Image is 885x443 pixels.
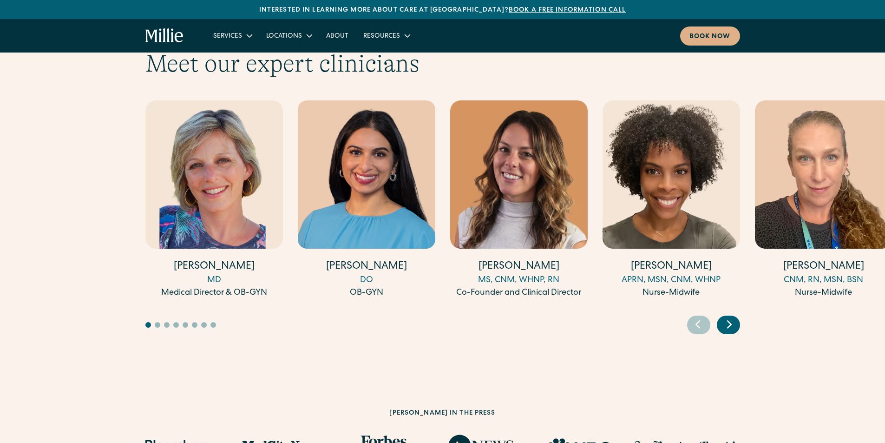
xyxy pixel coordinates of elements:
div: 1 / 17 [145,100,283,301]
div: MS, CNM, WHNP, RN [450,274,588,287]
button: Go to slide 2 [155,322,160,328]
div: Previous slide [687,316,710,334]
a: About [319,28,356,43]
div: Locations [266,32,302,41]
a: [PERSON_NAME]MS, CNM, WHNP, RNCo-Founder and Clinical Director [450,100,588,299]
div: Nurse-Midwife [603,287,740,299]
button: Go to slide 3 [164,322,170,328]
div: Resources [363,32,400,41]
h4: [PERSON_NAME] [298,260,435,274]
h4: [PERSON_NAME] [603,260,740,274]
div: Services [206,28,259,43]
button: Go to slide 6 [192,322,197,328]
div: DO [298,274,435,287]
h2: Meet our expert clinicians [145,49,740,78]
div: Next slide [717,316,740,334]
div: Services [213,32,242,41]
div: 4 / 17 [603,100,740,301]
div: MD [145,274,283,287]
a: [PERSON_NAME]DOOB-GYN [298,100,435,299]
div: Medical Director & OB-GYN [145,287,283,299]
button: Go to slide 7 [201,322,207,328]
a: Book now [680,26,740,46]
a: [PERSON_NAME]APRN, MSN, CNM, WHNPNurse-Midwife [603,100,740,299]
a: [PERSON_NAME]MDMedical Director & OB-GYN [145,100,283,299]
h4: [PERSON_NAME] [450,260,588,274]
div: OB-GYN [298,287,435,299]
h2: [PERSON_NAME] in the press [264,409,621,418]
h4: [PERSON_NAME] [145,260,283,274]
div: Co-Founder and Clinical Director [450,287,588,299]
div: Book now [689,32,731,42]
div: 3 / 17 [450,100,588,301]
button: Go to slide 5 [183,322,188,328]
div: 2 / 17 [298,100,435,301]
div: APRN, MSN, CNM, WHNP [603,274,740,287]
button: Go to slide 8 [210,322,216,328]
a: Book a free information call [509,7,626,13]
div: Resources [356,28,417,43]
a: home [145,28,184,43]
button: Go to slide 4 [173,322,179,328]
button: Go to slide 1 [145,322,151,328]
div: Locations [259,28,319,43]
